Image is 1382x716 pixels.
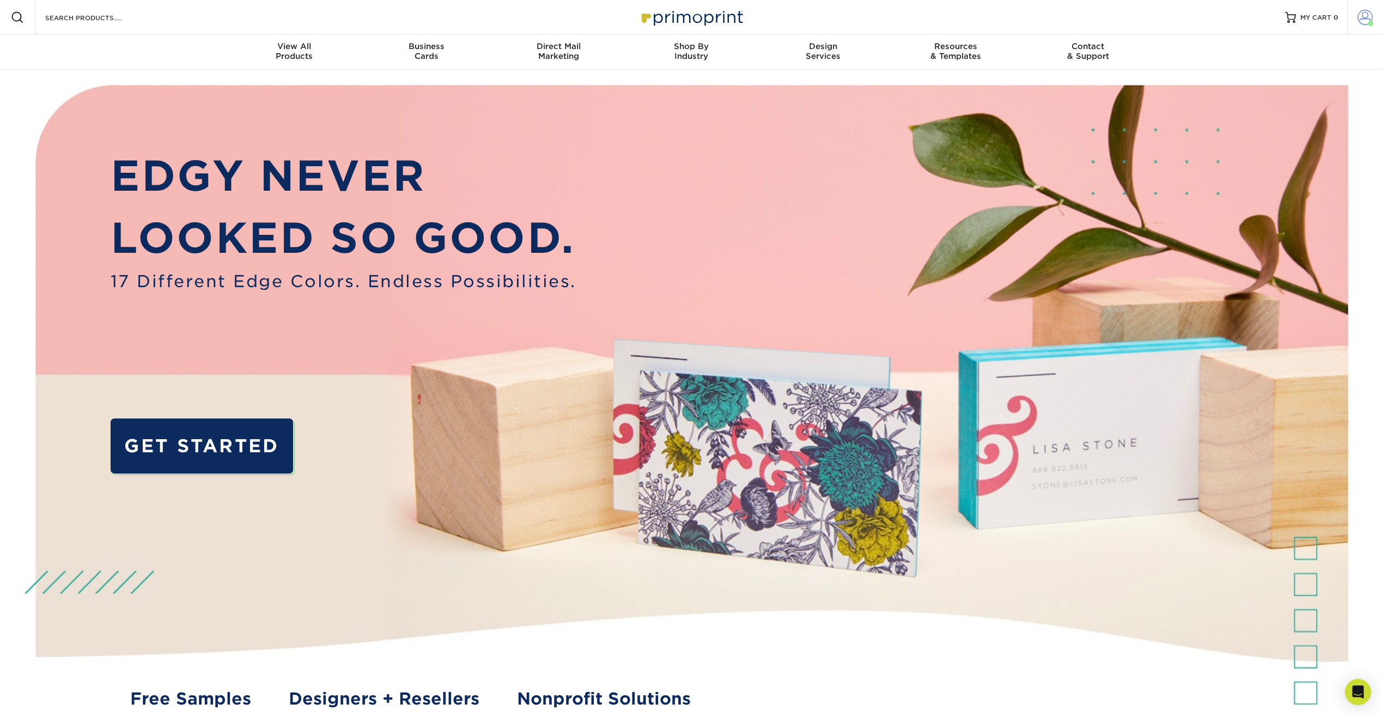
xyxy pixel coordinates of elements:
[360,41,492,61] div: Cards
[111,145,576,207] p: EDGY NEVER
[228,41,361,61] div: Products
[111,418,293,473] a: GET STARTED
[757,41,890,61] div: Services
[1300,13,1331,22] span: MY CART
[360,41,492,51] span: Business
[625,35,757,70] a: Shop ByIndustry
[1345,679,1371,705] div: Open Intercom Messenger
[360,35,492,70] a: BusinessCards
[1022,41,1154,51] span: Contact
[890,41,1022,51] span: Resources
[1022,35,1154,70] a: Contact& Support
[289,687,479,712] a: Designers + Resellers
[625,41,757,51] span: Shop By
[228,41,361,51] span: View All
[492,41,625,61] div: Marketing
[492,35,625,70] a: Direct MailMarketing
[111,269,576,294] span: 17 Different Edge Colors. Endless Possibilities.
[890,35,1022,70] a: Resources& Templates
[637,5,746,29] img: Primoprint
[757,41,890,51] span: Design
[44,11,150,24] input: SEARCH PRODUCTS.....
[1334,14,1338,21] span: 0
[492,41,625,51] span: Direct Mail
[757,35,890,70] a: DesignServices
[1022,41,1154,61] div: & Support
[625,41,757,61] div: Industry
[890,41,1022,61] div: & Templates
[517,687,691,712] a: Nonprofit Solutions
[111,207,576,269] p: LOOKED SO GOOD.
[228,35,361,70] a: View AllProducts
